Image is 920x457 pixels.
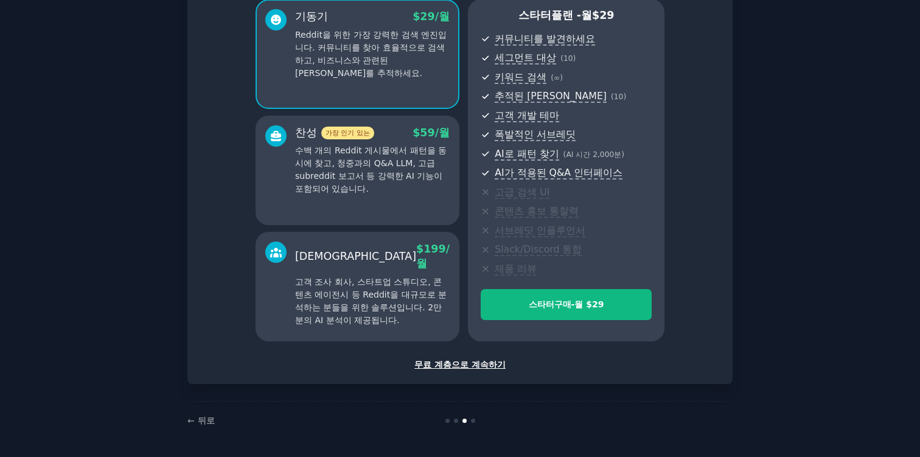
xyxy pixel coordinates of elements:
[518,9,551,21] font: 스타터
[416,243,423,255] font: $
[611,92,614,101] font: (
[623,92,626,101] font: )
[187,416,215,425] a: ← 뒤로
[435,10,450,23] font: /월
[495,33,595,44] font: 커뮤니티를 발견하세요
[574,299,592,309] font: 월 $
[481,289,652,320] button: 스타터구매-월 $29
[420,10,434,23] font: 29
[614,92,624,101] font: 10
[435,127,450,139] font: /월
[566,150,621,159] font: AI 시간 2,000분
[413,10,420,23] font: $
[495,128,576,140] font: 폭발적인 서브레딧
[413,127,420,139] font: $
[495,186,549,198] font: 고급 검색 UI
[563,150,566,159] font: (
[423,243,446,255] font: 199
[414,360,506,369] font: 무료 계층으로 계속하기
[295,250,416,262] font: [DEMOGRAPHIC_DATA]
[420,127,434,139] font: 59
[554,299,571,309] font: 구매
[560,54,563,63] font: (
[295,30,447,78] font: Reddit을 위한 가장 강력한 검색 엔진입니다. 커뮤니티를 찾아 효율적으로 검색하고, 비즈니스와 관련된 [PERSON_NAME]를 추적하세요.
[581,9,592,21] font: 월
[621,150,624,159] font: )
[295,10,328,23] font: 기동기
[529,299,554,309] font: 스타터
[326,129,370,136] font: 가장 인기 있는
[495,52,556,63] font: 세그먼트 대상
[495,167,622,178] font: AI가 적용된 Q&A 인터페이스
[563,54,573,63] font: 10
[495,90,607,102] font: 추적된 [PERSON_NAME]
[551,74,554,82] font: (
[495,225,585,236] font: 서브레딧 인플루언서
[592,9,599,21] font: $
[495,205,579,217] font: 콘텐츠 홍보 통찰력
[495,110,559,121] font: 고객 개발 테마
[573,54,576,63] font: )
[599,9,614,21] font: 29
[295,127,317,139] font: 찬성
[495,148,559,159] font: AI로 패턴 찾기
[592,299,604,309] font: 29
[554,74,560,82] font: ∞
[495,243,582,255] font: Slack/Discord 통합
[495,71,546,83] font: 키워드 검색
[295,145,447,194] font: 수백 개의 Reddit 게시물에서 패턴을 동시에 찾고, 청중과의 Q&A LLM, 고급 subreddit 보고서 등 강력한 AI 기능이 포함되어 있습니다.
[551,9,581,21] font: 플랜 -
[571,299,575,309] font: -
[295,277,447,325] font: 고객 조사 회사, 스타트업 스튜디오, 콘텐츠 에이전시 등 Reddit을 대규모로 분석하는 분들을 위한 솔루션입니다. 2만 분의 AI 분석이 제공됩니다.
[495,263,537,274] font: 제품 리뷰
[560,74,563,82] font: )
